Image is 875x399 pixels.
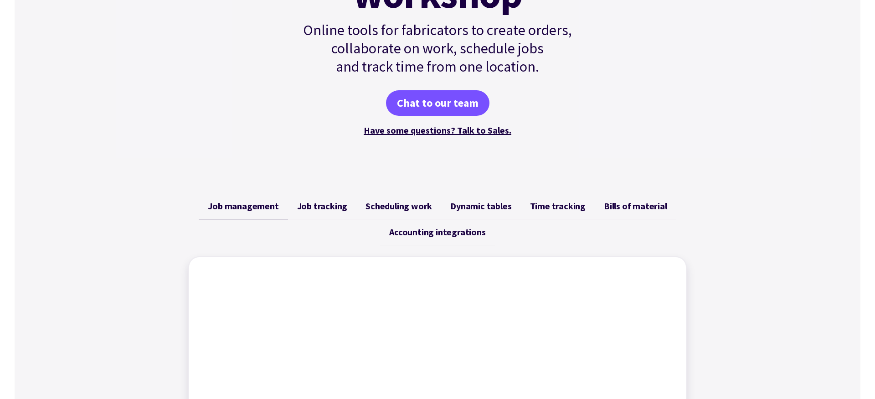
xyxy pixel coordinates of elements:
[389,227,485,238] span: Accounting integrations
[283,21,592,76] p: Online tools for fabricators to create orders, collaborate on work, schedule jobs and track time ...
[604,201,667,212] span: Bills of material
[530,201,586,212] span: Time tracking
[386,90,489,116] a: Chat to our team
[719,301,875,399] iframe: Chat Widget
[297,201,348,212] span: Job tracking
[450,201,511,212] span: Dynamic tables
[364,124,511,136] a: Have some questions? Talk to Sales.
[365,201,432,212] span: Scheduling work
[208,201,278,212] span: Job management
